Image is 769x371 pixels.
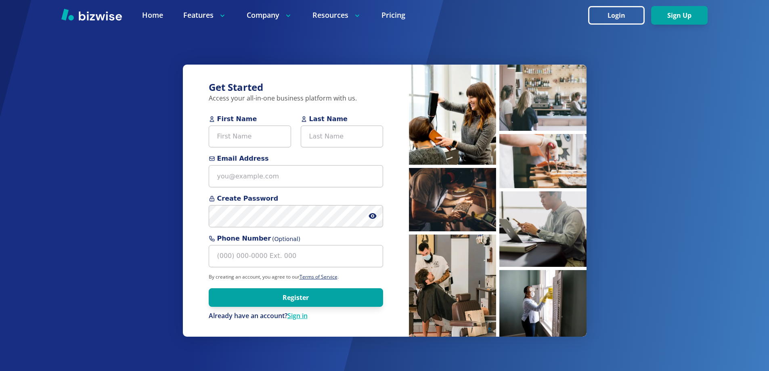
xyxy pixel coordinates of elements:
[209,288,383,307] button: Register
[61,8,122,21] img: Bizwise Logo
[209,245,383,267] input: (000) 000-0000 Ext. 000
[209,165,383,187] input: you@example.com
[301,126,383,148] input: Last Name
[409,235,496,337] img: Barber cutting hair
[209,194,383,203] span: Create Password
[409,65,496,165] img: Hairstylist blow drying hair
[312,10,361,20] p: Resources
[209,154,383,163] span: Email Address
[499,270,587,337] img: Cleaner sanitizing windows
[301,114,383,124] span: Last Name
[209,312,383,321] div: Already have an account?Sign in
[499,134,587,188] img: Pastry chef making pastries
[651,12,708,19] a: Sign Up
[247,10,292,20] p: Company
[588,6,645,25] button: Login
[209,312,383,321] p: Already have an account?
[209,234,383,243] span: Phone Number
[300,273,337,280] a: Terms of Service
[209,114,291,124] span: First Name
[499,65,587,131] img: People waiting at coffee bar
[287,311,308,320] a: Sign in
[381,10,405,20] a: Pricing
[209,126,291,148] input: First Name
[499,191,587,267] img: Man working on laptop
[209,94,383,103] p: Access your all-in-one business platform with us.
[183,10,226,20] p: Features
[409,168,496,231] img: Man inspecting coffee beans
[588,12,651,19] a: Login
[209,274,383,280] p: By creating an account, you agree to our .
[272,235,300,243] span: (Optional)
[142,10,163,20] a: Home
[651,6,708,25] button: Sign Up
[209,81,383,94] h3: Get Started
